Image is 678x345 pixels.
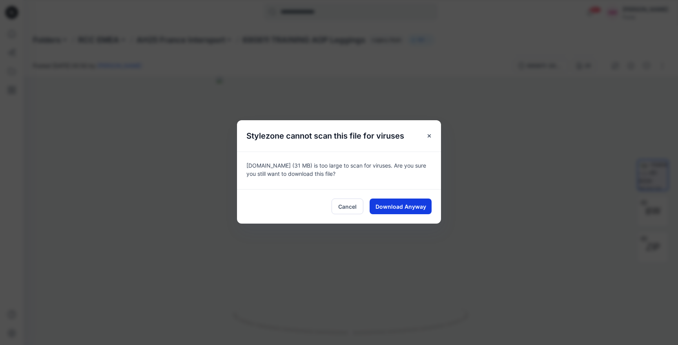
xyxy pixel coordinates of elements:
button: Close [422,129,436,143]
button: Download Anyway [370,199,432,214]
h5: Stylezone cannot scan this file for viruses [237,120,414,152]
button: Cancel [332,199,363,214]
div: [DOMAIN_NAME] (31 MB) is too large to scan for viruses. Are you sure you still want to download t... [237,152,441,189]
span: Download Anyway [375,202,426,211]
span: Cancel [338,202,357,211]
